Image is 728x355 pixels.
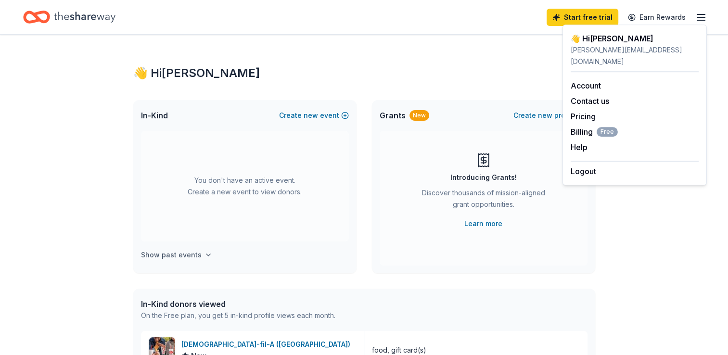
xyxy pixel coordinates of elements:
[622,9,691,26] a: Earn Rewards
[141,310,335,321] div: On the Free plan, you get 5 in-kind profile views each month.
[538,110,552,121] span: new
[409,110,429,121] div: New
[464,218,502,229] a: Learn more
[547,9,618,26] a: Start free trial
[571,81,601,90] a: Account
[181,339,354,350] div: [DEMOGRAPHIC_DATA]-fil-A ([GEOGRAPHIC_DATA])
[141,110,168,121] span: In-Kind
[597,127,618,137] span: Free
[571,112,596,121] a: Pricing
[141,249,212,261] button: Show past events
[380,110,406,121] span: Grants
[141,249,202,261] h4: Show past events
[571,95,609,107] button: Contact us
[23,6,115,28] a: Home
[571,33,699,44] div: 👋 Hi [PERSON_NAME]
[418,187,549,214] div: Discover thousands of mission-aligned grant opportunities.
[571,44,699,67] div: [PERSON_NAME][EMAIL_ADDRESS][DOMAIN_NAME]
[513,110,588,121] button: Createnewproject
[571,165,596,177] button: Logout
[571,126,618,138] span: Billing
[571,126,618,138] button: BillingFree
[141,131,349,241] div: You don't have an active event. Create a new event to view donors.
[450,172,517,183] div: Introducing Grants!
[133,65,595,81] div: 👋 Hi [PERSON_NAME]
[571,141,588,153] button: Help
[304,110,318,121] span: new
[279,110,349,121] button: Createnewevent
[141,298,335,310] div: In-Kind donors viewed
